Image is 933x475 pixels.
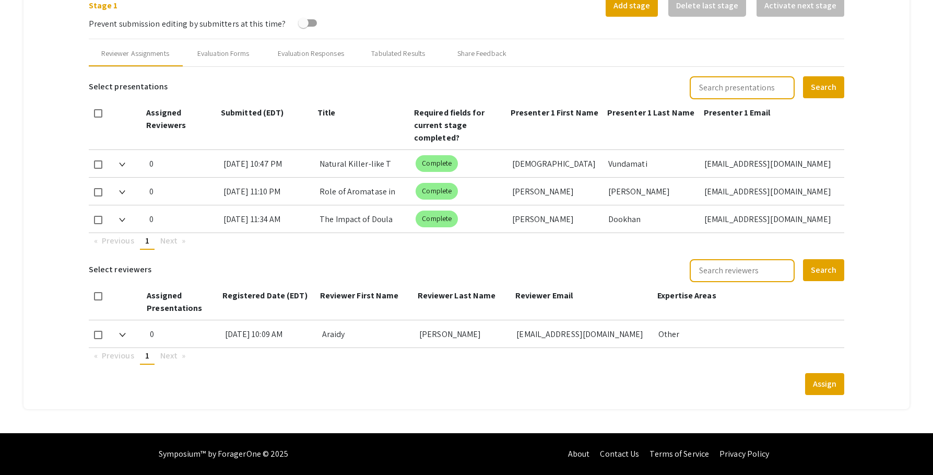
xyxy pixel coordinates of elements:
[102,350,134,361] span: Previous
[704,178,836,205] div: [EMAIL_ADDRESS][DOMAIN_NAME]
[690,76,795,99] input: Search presentations
[416,183,458,200] mat-chip: Complete
[159,433,289,475] div: Symposium™ by ForagerOne © 2025
[704,150,836,177] div: [EMAIL_ADDRESS][DOMAIN_NAME]
[704,205,836,233] div: [EMAIL_ADDRESS][DOMAIN_NAME]
[225,320,314,347] div: [DATE] 10:09 AM
[608,205,696,233] div: Dookhan
[101,48,169,59] div: Reviewer Assignments
[102,235,134,246] span: Previous
[719,448,769,459] a: Privacy Policy
[89,233,844,250] ul: Pagination
[803,259,844,281] button: Search
[416,155,458,172] mat-chip: Complete
[568,448,590,459] a: About
[320,178,407,205] div: Role of Aromatase in the Conversion of 11-Oxyandrogens to Estrogens: Mechanisms and Implications
[371,48,425,59] div: Tabulated Results
[690,259,795,282] input: Search reviewers
[89,348,844,365] ul: Pagination
[512,205,600,233] div: [PERSON_NAME]
[147,290,202,314] span: Assigned Presentations
[278,48,344,59] div: Evaluation Responses
[320,290,399,301] span: Reviewer First Name
[512,178,600,205] div: [PERSON_NAME]
[516,320,649,347] div: [EMAIL_ADDRESS][DOMAIN_NAME]
[119,163,125,167] img: Expand arrow
[145,350,149,361] span: 1
[221,107,284,118] span: Submitted (EDT)
[658,320,836,347] div: Other
[222,290,308,301] span: Registered Date (EDT)
[512,150,600,177] div: [DEMOGRAPHIC_DATA]
[320,205,407,233] div: The Impact of Doula Support on Maternal Mental Health, NeonatalOutcomes, and Epidural Use: Correl...
[160,350,178,361] span: Next
[223,150,311,177] div: [DATE] 10:47 PM
[320,150,407,177] div: Natural Killer-like T Cells and Longevity: A Comparative Analysis
[416,211,458,227] mat-chip: Complete
[145,235,149,246] span: 1
[515,290,573,301] span: Reviewer Email
[317,107,336,118] span: Title
[223,178,311,205] div: [DATE] 11:10 PM
[704,107,771,118] span: Presenter 1 Email
[649,448,709,459] a: Terms of Service
[805,373,844,395] button: Assign
[322,320,411,347] div: Araidy
[149,205,215,233] div: 0
[608,178,696,205] div: [PERSON_NAME]
[89,18,286,29] span: Prevent submission editing by submitters at this time?
[89,258,152,281] h6: Select reviewers
[119,190,125,194] img: Expand arrow
[418,290,496,301] span: Reviewer Last Name
[607,107,694,118] span: Presenter 1 Last Name
[223,205,311,233] div: [DATE] 11:34 AM
[8,428,44,467] iframe: Chat
[511,107,598,118] span: Presenter 1 First Name
[146,107,186,131] span: Assigned Reviewers
[457,48,506,59] div: Share Feedback
[419,320,508,347] div: [PERSON_NAME]
[149,150,215,177] div: 0
[803,76,844,98] button: Search
[150,320,217,347] div: 0
[608,150,696,177] div: Vundamati
[600,448,639,459] a: Contact Us
[119,218,125,222] img: Expand arrow
[657,290,716,301] span: Expertise Areas
[89,75,168,98] h6: Select presentations
[414,107,485,143] span: Required fields for current stage completed?
[197,48,250,59] div: Evaluation Forms
[149,178,215,205] div: 0
[160,235,178,246] span: Next
[119,333,125,337] img: Expand arrow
